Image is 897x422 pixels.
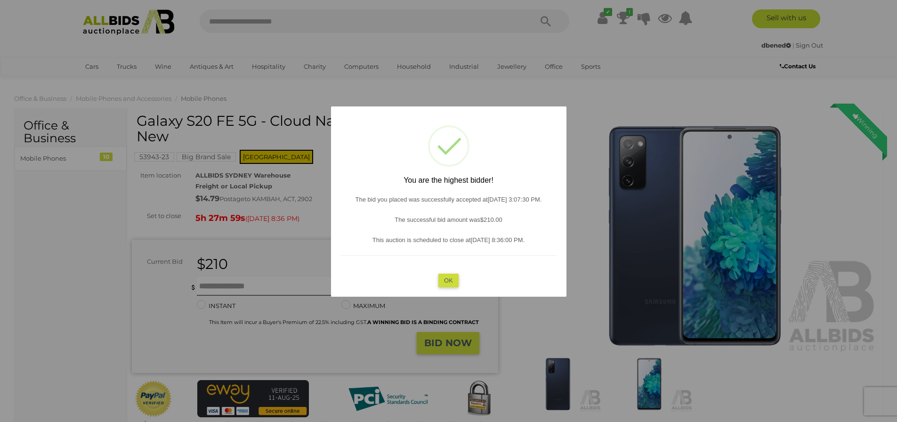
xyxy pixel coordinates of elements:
p: The successful bid amount was [340,214,557,225]
button: OK [438,274,459,287]
span: [DATE] 8:36:00 PM [471,236,523,243]
span: [DATE] 3:07:30 PM [488,196,540,203]
span: $210.00 [480,216,502,223]
h2: You are the highest bidder! [340,176,557,185]
p: The bid you placed was successfully accepted at . [340,194,557,205]
p: This auction is scheduled to close at . [340,235,557,245]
